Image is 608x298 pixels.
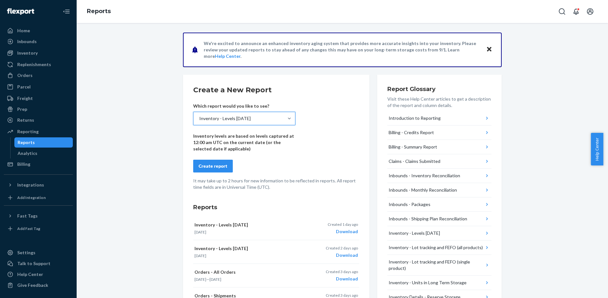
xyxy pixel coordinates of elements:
div: Talk to Support [17,260,50,267]
img: Flexport logo [7,8,34,15]
p: Which report would you like to see? [193,103,295,109]
time: [DATE] [194,277,206,282]
p: We're excited to announce an enhanced inventory aging system that provides more accurate insights... [204,40,480,59]
div: Add Integration [17,195,46,200]
ol: breadcrumbs [82,2,116,21]
p: Inventory - Levels [DATE] [194,245,302,252]
div: Home [17,27,30,34]
time: [DATE] [194,230,206,234]
div: Add Fast Tag [17,226,40,231]
div: Inventory - Lot tracking and FEFO (all products) [389,244,483,251]
button: Inbounds - Shipping Plan Reconciliation [387,212,491,226]
a: Freight [4,93,73,103]
p: Inventory levels are based on levels captured at 12:00 am UTC on the current date (or the selecte... [193,133,295,152]
div: Replenishments [17,61,51,68]
a: Billing [4,159,73,169]
a: Returns [4,115,73,125]
a: Orders [4,70,73,80]
button: Open notifications [570,5,582,18]
a: Reports [87,8,111,15]
button: Close Navigation [60,5,73,18]
div: Inventory - Lot tracking and FEFO (single product) [389,259,484,271]
button: Inbounds - Packages [387,197,491,212]
div: Download [326,252,358,258]
p: — [194,277,302,282]
button: Integrations [4,180,73,190]
div: Analytics [18,150,37,157]
h2: Create a New Report [193,85,359,95]
p: It may take up to 2 hours for new information to be reflected in reports. All report time fields ... [193,178,359,190]
div: Inventory - Units in Long Term Storage [389,279,467,286]
div: Inventory - Levels [DATE] [199,115,251,122]
a: Prep [4,104,73,114]
button: Inventory - Lot tracking and FEFO (all products) [387,241,491,255]
a: Settings [4,248,73,258]
button: Close [485,45,493,54]
button: Inventory - Lot tracking and FEFO (single product) [387,255,491,276]
div: Integrations [17,182,44,188]
div: Fast Tags [17,213,38,219]
a: Inventory [4,48,73,58]
a: Inbounds [4,36,73,47]
div: Download [326,276,358,282]
p: Created 3 days ago [326,293,358,298]
div: Help Center [17,271,43,278]
a: Parcel [4,82,73,92]
button: Create report [193,160,233,172]
button: Help Center [591,133,603,165]
div: Inventory - Levels [DATE] [389,230,440,236]
div: Billing - Summary Report [389,144,437,150]
div: Inbounds - Shipping Plan Reconciliation [389,216,467,222]
div: Inbounds - Packages [389,201,430,208]
button: Orders - All Orders[DATE]—[DATE]Created 3 days agoDownload [193,264,359,287]
p: Created 2 days ago [326,245,358,251]
div: Prep [17,106,27,112]
button: Inventory - Units in Long Term Storage [387,276,491,290]
button: Billing - Credits Report [387,126,491,140]
a: Reporting [4,126,73,137]
button: Inventory - Levels [DATE][DATE]Created 1 day agoDownload [193,217,359,240]
time: [DATE] [194,253,206,258]
div: Freight [17,95,33,102]
div: Inventory [17,50,38,56]
a: Home [4,26,73,36]
div: Give Feedback [17,282,48,288]
div: Inbounds - Inventory Reconciliation [389,172,460,179]
div: Billing [17,161,30,167]
a: Reports [14,137,73,148]
p: Created 1 day ago [328,222,358,227]
a: Analytics [14,148,73,158]
p: Inventory - Levels [DATE] [194,222,302,228]
div: Parcel [17,84,31,90]
a: Add Fast Tag [4,224,73,234]
p: Created 3 days ago [326,269,358,274]
button: Introduction to Reporting [387,111,491,126]
button: Inbounds - Inventory Reconciliation [387,169,491,183]
a: Talk to Support [4,258,73,269]
time: [DATE] [209,277,221,282]
div: Returns [17,117,34,123]
button: Open Search Box [556,5,568,18]
h3: Report Glossary [387,85,491,93]
div: Create report [199,163,227,169]
a: Help Center [4,269,73,279]
div: Reporting [17,128,39,135]
button: Inventory - Levels [DATE][DATE]Created 2 days agoDownload [193,240,359,264]
a: Replenishments [4,59,73,70]
p: Visit these Help Center articles to get a description of the report and column details. [387,96,491,109]
p: Orders - All Orders [194,269,302,275]
button: Billing - Summary Report [387,140,491,154]
div: Download [328,228,358,235]
div: Billing - Credits Report [389,129,434,136]
div: Introduction to Reporting [389,115,441,121]
button: Inventory - Levels [DATE] [387,226,491,241]
h3: Reports [193,203,359,211]
div: Inbounds [17,38,37,45]
div: Reports [18,139,35,146]
a: Add Integration [4,193,73,203]
button: Inbounds - Monthly Reconciliation [387,183,491,197]
button: Claims - Claims Submitted [387,154,491,169]
a: Help Center [215,53,240,59]
button: Fast Tags [4,211,73,221]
